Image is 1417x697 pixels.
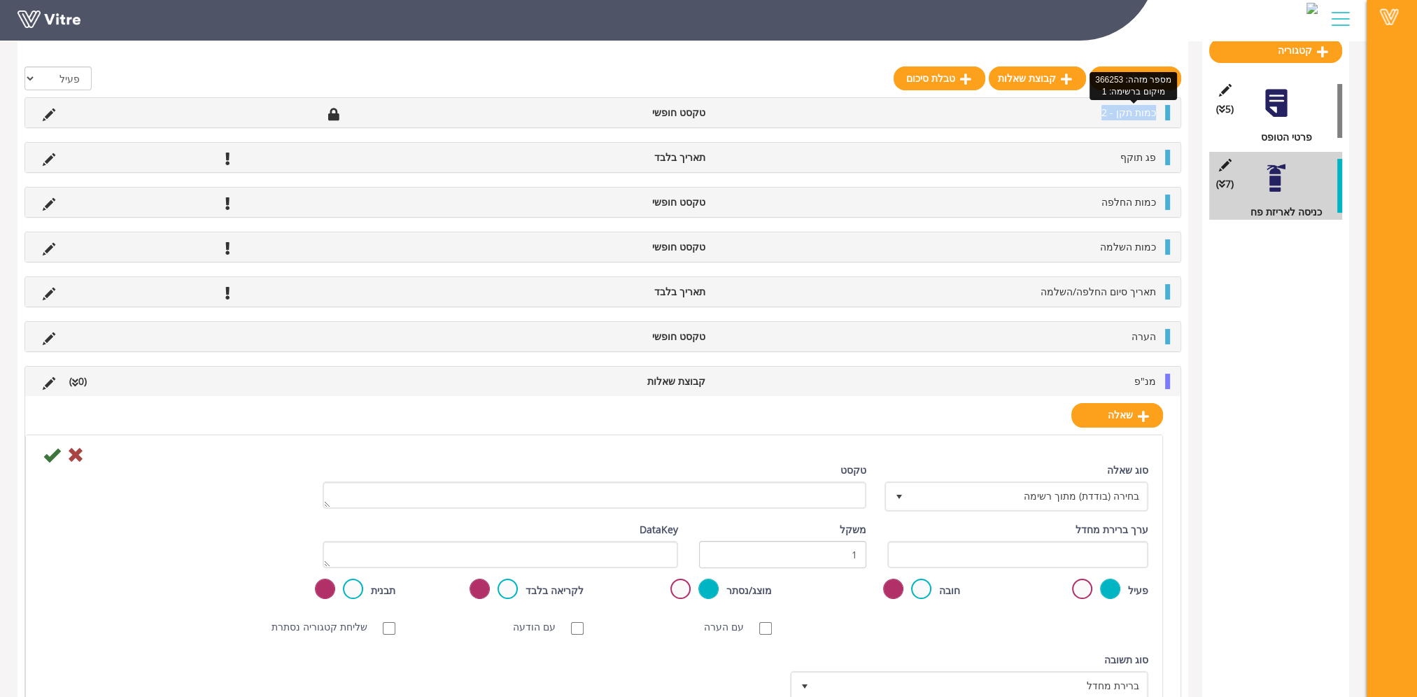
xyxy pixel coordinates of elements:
a: קטגוריה [1209,38,1342,62]
a: קבוצת שאלות [989,66,1086,90]
label: משקל [840,522,866,537]
label: שליחת קטגוריה נסתרת [272,619,381,635]
span: תאריך סיום החלפה/השלמה [1041,285,1156,298]
li: טקסט חופשי [543,105,712,120]
input: עם הודעה [571,622,584,635]
span: כמות השלמה [1100,240,1156,253]
a: שאלה [1071,403,1163,427]
a: שאלה [1090,66,1181,90]
div: פרטי הטופס [1220,129,1342,145]
label: עם הערה [704,619,758,635]
a: טבלת סיכום [894,66,985,90]
span: הערה [1132,330,1156,343]
label: עם הודעה [513,619,570,635]
li: קבוצת שאלות [543,374,712,389]
li: טקסט חופשי [543,329,712,344]
li: תאריך בלבד [543,284,712,300]
li: טקסט חופשי [543,195,712,210]
span: כמות תקן - 2 [1101,106,1156,119]
span: מנ"פ [1134,374,1156,388]
input: עם הערה [759,622,772,635]
span: (7 ) [1216,176,1234,192]
div: מספר מזהה: 366253 מיקום ברשימה: 1 [1090,72,1177,100]
label: לקריאה בלבד [526,583,584,598]
span: כמות החלפה [1101,195,1156,209]
span: פג תוקף [1120,150,1156,164]
label: חובה [939,583,960,598]
label: סוג תשובה [1104,652,1148,668]
span: select [887,484,912,509]
li: טקסט חופשי [543,239,712,255]
img: 6a1c1025-01a5-4064-bb0d-63c8ef2f26d0.png [1306,3,1318,14]
div: כניסה לאריזת פח [1220,204,1342,220]
li: תאריך בלבד [543,150,712,165]
label: פעיל [1128,583,1148,598]
label: טקסט [840,463,866,478]
label: תבנית [371,583,395,598]
span: (5 ) [1216,101,1234,117]
label: DataKey [640,522,678,537]
label: סוג שאלה [1107,463,1148,478]
li: (0 ) [62,374,94,389]
input: שליחת קטגוריה נסתרת [383,622,395,635]
label: ערך ברירת מחדל [1076,522,1148,537]
label: מוצג/נסתר [726,583,772,598]
span: בחירה (בודדת) מתוך רשימה [911,484,1148,509]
